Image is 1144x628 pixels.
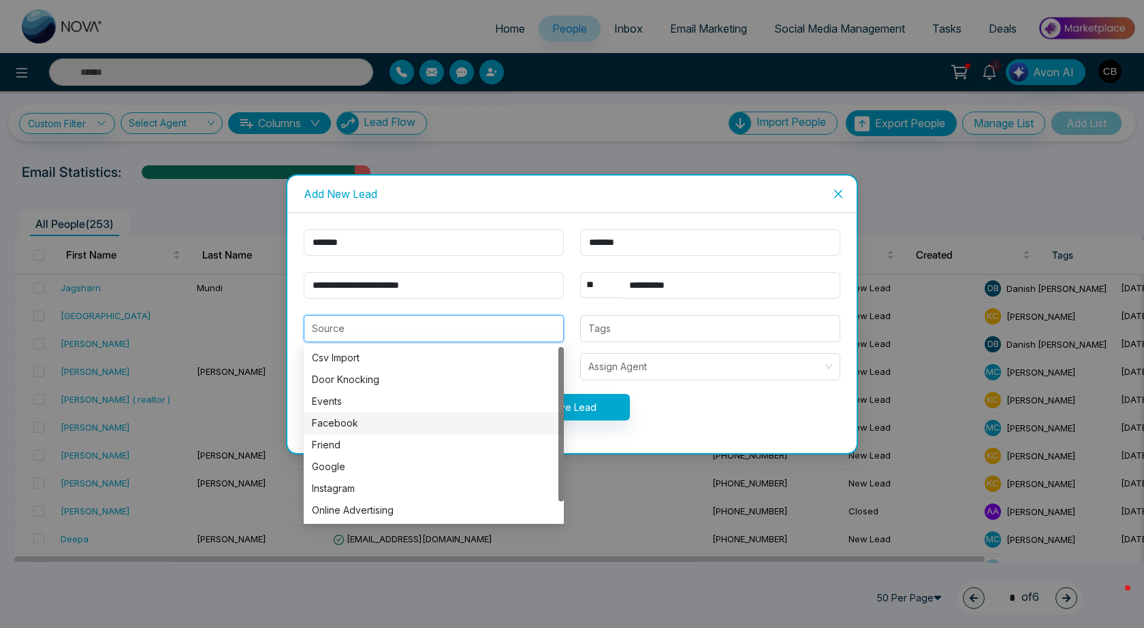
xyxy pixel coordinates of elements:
[304,412,564,434] div: Facebook
[833,188,844,199] span: close
[304,391,564,412] div: Events
[304,434,564,456] div: Friend
[312,503,556,518] div: Online Advertising
[304,347,564,369] div: Csv Import
[312,481,556,496] div: Instagram
[304,369,564,391] div: Door Knocking
[312,459,556,474] div: Google
[312,372,556,387] div: Door Knocking
[515,394,630,420] button: Save Lead
[312,416,556,431] div: Facebook
[304,499,564,521] div: Online Advertising
[312,350,556,365] div: Csv Import
[312,437,556,452] div: Friend
[304,478,564,499] div: Instagram
[304,186,840,201] div: Add New Lead
[1098,582,1130,614] iframe: Intercom live chat
[312,394,556,409] div: Events
[820,176,857,212] button: Close
[304,456,564,478] div: Google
